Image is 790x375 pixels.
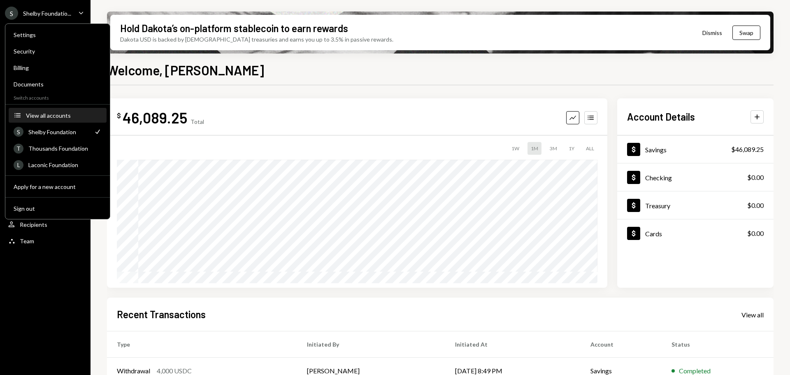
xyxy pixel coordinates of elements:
[9,157,107,172] a: LLaconic Foundation
[662,331,774,358] th: Status
[731,144,764,154] div: $46,089.25
[732,26,760,40] button: Swap
[14,183,102,190] div: Apply for a new account
[645,174,672,182] div: Checking
[107,331,297,358] th: Type
[14,31,102,38] div: Settings
[741,310,764,319] a: View all
[14,81,102,88] div: Documents
[583,142,597,155] div: ALL
[5,233,86,248] a: Team
[9,141,107,156] a: TThousands Foundation
[120,35,393,44] div: Dakota USD is backed by [DEMOGRAPHIC_DATA] treasuries and earns you up to 3.5% in passive rewards.
[191,118,204,125] div: Total
[747,228,764,238] div: $0.00
[617,135,774,163] a: Savings$46,089.25
[28,161,102,168] div: Laconic Foundation
[28,128,88,135] div: Shelby Foundation
[14,127,23,137] div: S
[617,191,774,219] a: Treasury$0.00
[9,201,107,216] button: Sign out
[9,60,107,75] a: Billing
[581,331,662,358] th: Account
[20,221,47,228] div: Recipients
[9,77,107,91] a: Documents
[14,64,102,71] div: Billing
[26,112,102,119] div: View all accounts
[627,110,695,123] h2: Account Details
[617,219,774,247] a: Cards$0.00
[9,108,107,123] button: View all accounts
[120,21,348,35] div: Hold Dakota’s on-platform stablecoin to earn rewards
[14,160,23,170] div: L
[546,142,560,155] div: 3M
[123,108,187,127] div: 46,089.25
[9,44,107,58] a: Security
[14,144,23,154] div: T
[5,93,110,101] div: Switch accounts
[117,112,121,120] div: $
[445,331,581,358] th: Initiated At
[107,62,264,78] h1: Welcome, [PERSON_NAME]
[527,142,541,155] div: 1M
[747,200,764,210] div: $0.00
[117,307,206,321] h2: Recent Transactions
[645,146,667,154] div: Savings
[741,311,764,319] div: View all
[5,217,86,232] a: Recipients
[645,202,670,210] div: Treasury
[297,331,446,358] th: Initiated By
[617,163,774,191] a: Checking$0.00
[692,23,732,42] button: Dismiss
[23,10,71,17] div: Shelby Foundatio...
[645,230,662,238] div: Cards
[9,27,107,42] a: Settings
[747,172,764,182] div: $0.00
[28,145,102,152] div: Thousands Foundation
[565,142,578,155] div: 1Y
[14,48,102,55] div: Security
[5,7,18,20] div: S
[14,205,102,212] div: Sign out
[9,179,107,194] button: Apply for a new account
[20,238,34,245] div: Team
[508,142,523,155] div: 1W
